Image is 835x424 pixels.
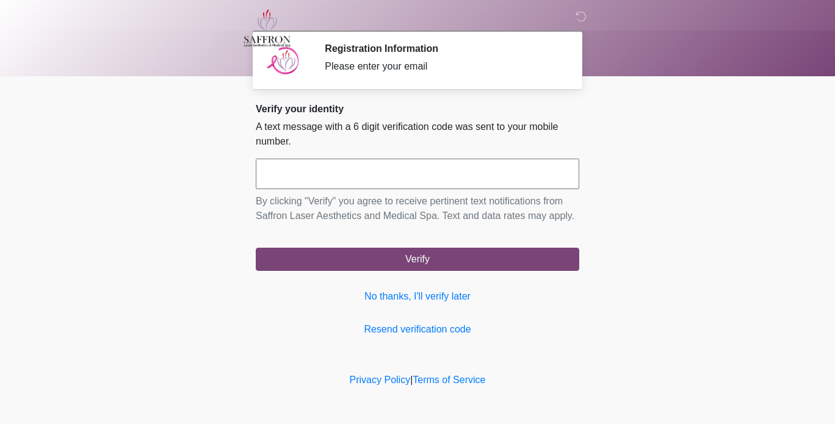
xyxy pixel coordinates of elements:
a: Terms of Service [413,375,485,385]
a: | [410,375,413,385]
a: Privacy Policy [350,375,411,385]
button: Verify [256,248,579,271]
img: Saffron Laser Aesthetics and Medical Spa Logo [244,9,291,47]
div: Please enter your email [325,59,561,74]
p: By clicking "Verify" you agree to receive pertinent text notifications from Saffron Laser Aesthet... [256,194,579,223]
a: Resend verification code [256,322,579,337]
img: Agent Avatar [265,43,302,79]
p: A text message with a 6 digit verification code was sent to your mobile number. [256,120,579,149]
a: No thanks, I'll verify later [256,289,579,304]
h2: Verify your identity [256,103,579,115]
